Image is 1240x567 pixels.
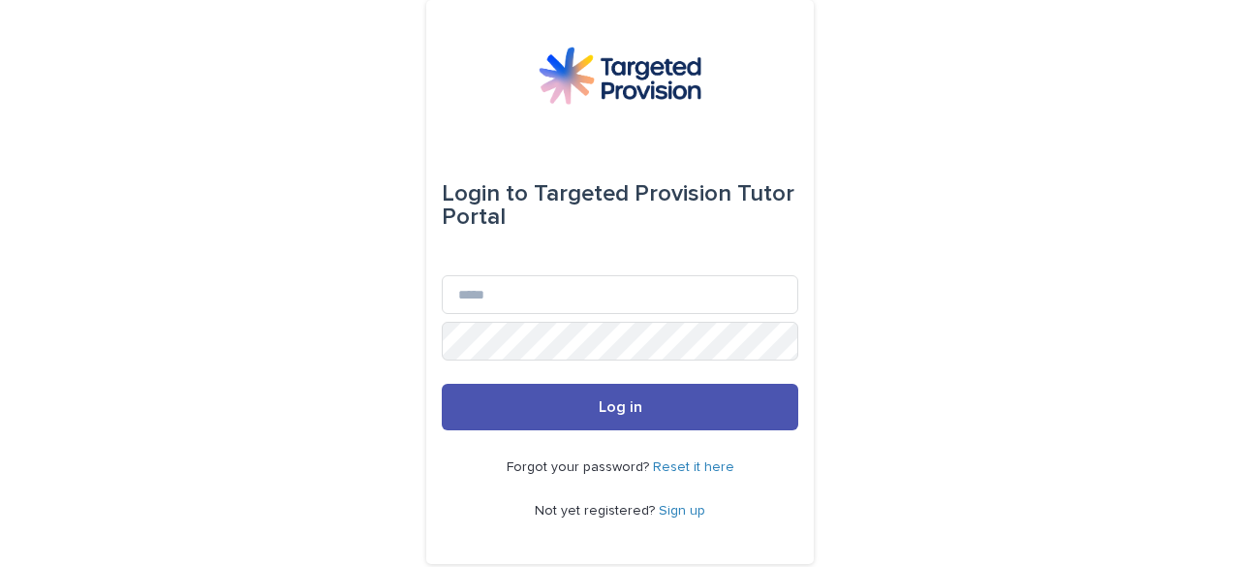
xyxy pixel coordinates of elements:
span: Not yet registered? [535,504,659,518]
a: Reset it here [653,460,734,474]
button: Log in [442,384,798,430]
a: Sign up [659,504,705,518]
span: Login to [442,182,528,205]
span: Forgot your password? [507,460,653,474]
div: Targeted Provision Tutor Portal [442,167,798,244]
span: Log in [599,399,642,415]
img: M5nRWzHhSzIhMunXDL62 [539,47,701,105]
